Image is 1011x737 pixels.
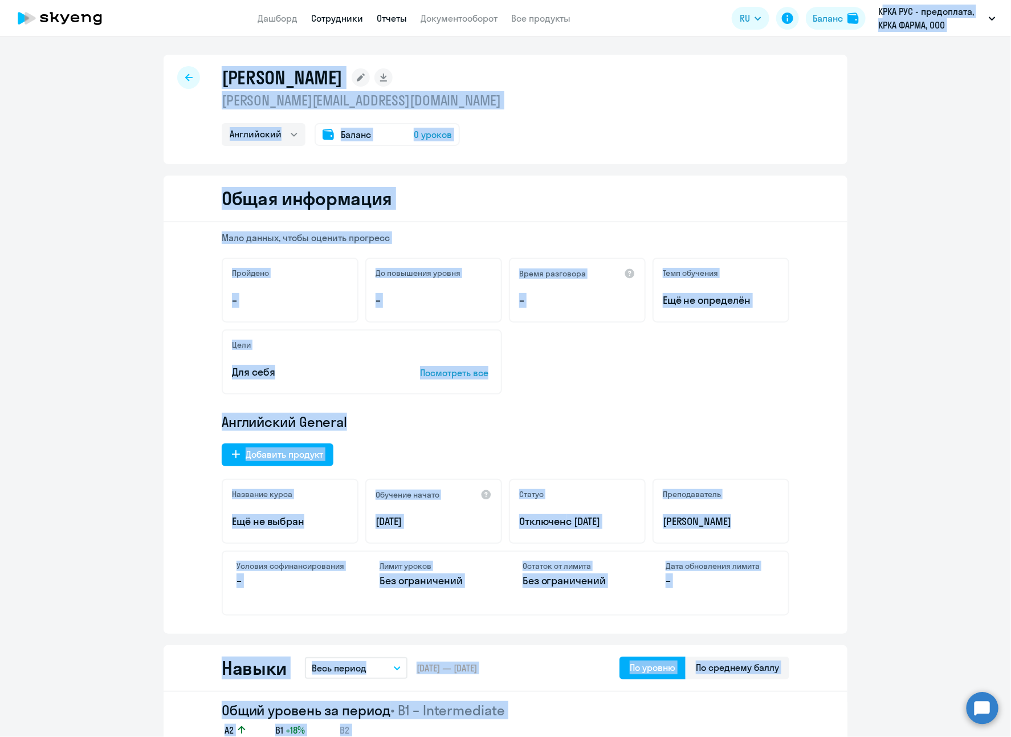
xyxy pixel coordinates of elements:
[377,13,407,24] a: Отчеты
[663,293,779,308] span: Ещё не определён
[222,413,347,431] span: Английский General
[275,724,283,736] span: B1
[232,489,292,499] h5: Название курса
[519,489,544,499] h5: Статус
[523,561,631,571] h4: Остаток от лимита
[663,489,721,499] h5: Преподаватель
[878,5,984,32] p: КРКА РУС - предоплата, КРКА ФАРМА, ООО
[312,661,366,675] p: Весь период
[523,573,631,588] p: Без ограничений
[376,293,492,308] p: –
[222,231,789,244] p: Мало данных, чтобы оценить прогресс
[813,11,843,25] div: Баланс
[225,724,234,736] span: A2
[511,13,570,24] a: Все продукты
[847,13,859,24] img: balance
[232,340,251,350] h5: Цели
[806,7,866,30] button: Балансbalance
[417,662,477,674] span: [DATE] — [DATE]
[340,724,350,736] span: B2
[286,724,305,736] span: +18%
[222,657,287,679] h2: Навыки
[376,268,460,278] h5: До повышения уровня
[740,11,750,25] span: RU
[376,514,492,529] p: [DATE]
[666,561,774,571] h4: Дата обновления лимита
[341,128,371,141] span: Баланс
[222,187,392,210] h2: Общая информация
[376,490,439,500] h5: Обучение начато
[732,7,769,30] button: RU
[305,657,407,679] button: Весь период
[311,13,363,24] a: Сотрудники
[414,128,452,141] span: 0 уроков
[663,514,779,529] p: [PERSON_NAME]
[519,268,586,279] h5: Время разговора
[380,573,488,588] p: Без ограничений
[696,661,779,674] div: По среднему баллу
[630,661,675,674] div: По уровню
[222,443,333,466] button: Добавить продукт
[390,702,505,719] span: • B1 – Intermediate
[421,13,498,24] a: Документооборот
[663,268,718,278] h5: Темп обучения
[519,293,635,308] p: –
[380,561,488,571] h4: Лимит уроков
[232,514,348,529] p: Ещё не выбран
[222,66,343,89] h1: [PERSON_NAME]
[666,573,774,588] p: –
[222,91,501,109] p: [PERSON_NAME][EMAIL_ADDRESS][DOMAIN_NAME]
[519,514,635,529] p: Отключен
[420,366,492,380] p: Посмотреть все
[232,268,269,278] h5: Пройдено
[258,13,297,24] a: Дашборд
[237,561,345,571] h4: Условия софинансирования
[232,365,385,380] p: Для себя
[237,573,345,588] p: –
[566,515,601,528] span: с [DATE]
[246,447,323,461] div: Добавить продукт
[873,5,1001,32] button: КРКА РУС - предоплата, КРКА ФАРМА, ООО
[222,701,789,719] h2: Общий уровень за период
[232,293,348,308] p: –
